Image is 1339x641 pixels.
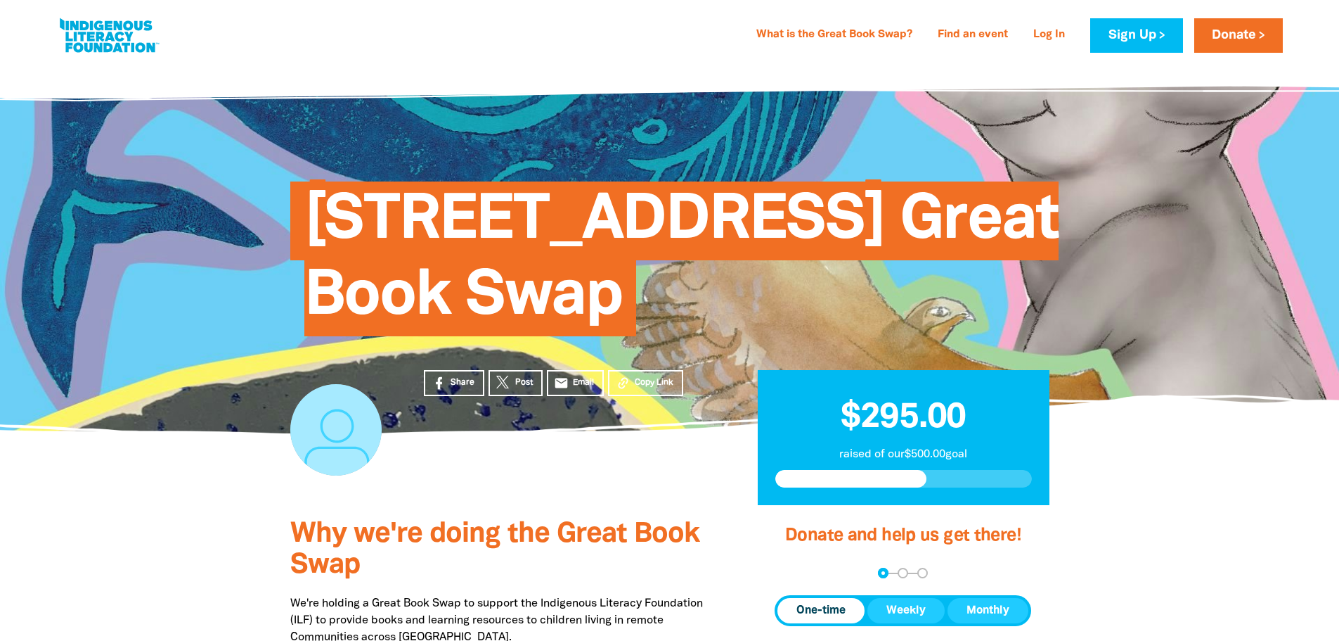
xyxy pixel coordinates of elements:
[775,446,1032,463] p: raised of our $500.00 goal
[451,376,474,389] span: Share
[635,376,673,389] span: Copy Link
[966,602,1009,619] span: Monthly
[1090,18,1182,53] a: Sign Up
[748,24,921,46] a: What is the Great Book Swap?
[554,376,569,391] i: email
[547,370,604,396] a: emailEmail
[947,598,1028,623] button: Monthly
[1025,24,1073,46] a: Log In
[489,370,543,396] a: Post
[304,192,1059,336] span: [STREET_ADDRESS] Great Book Swap
[841,402,966,434] span: $295.00
[424,370,484,396] a: Share
[929,24,1016,46] a: Find an event
[867,598,945,623] button: Weekly
[608,370,683,396] button: Copy Link
[573,376,594,389] span: Email
[917,568,928,578] button: Navigate to step 3 of 3 to enter your payment details
[775,595,1031,626] div: Donation frequency
[878,568,888,578] button: Navigate to step 1 of 3 to enter your donation amount
[898,568,908,578] button: Navigate to step 2 of 3 to enter your details
[290,521,699,578] span: Why we're doing the Great Book Swap
[1194,18,1283,53] a: Donate
[777,598,865,623] button: One-time
[796,602,846,619] span: One-time
[515,376,533,389] span: Post
[785,528,1021,544] span: Donate and help us get there!
[886,602,926,619] span: Weekly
